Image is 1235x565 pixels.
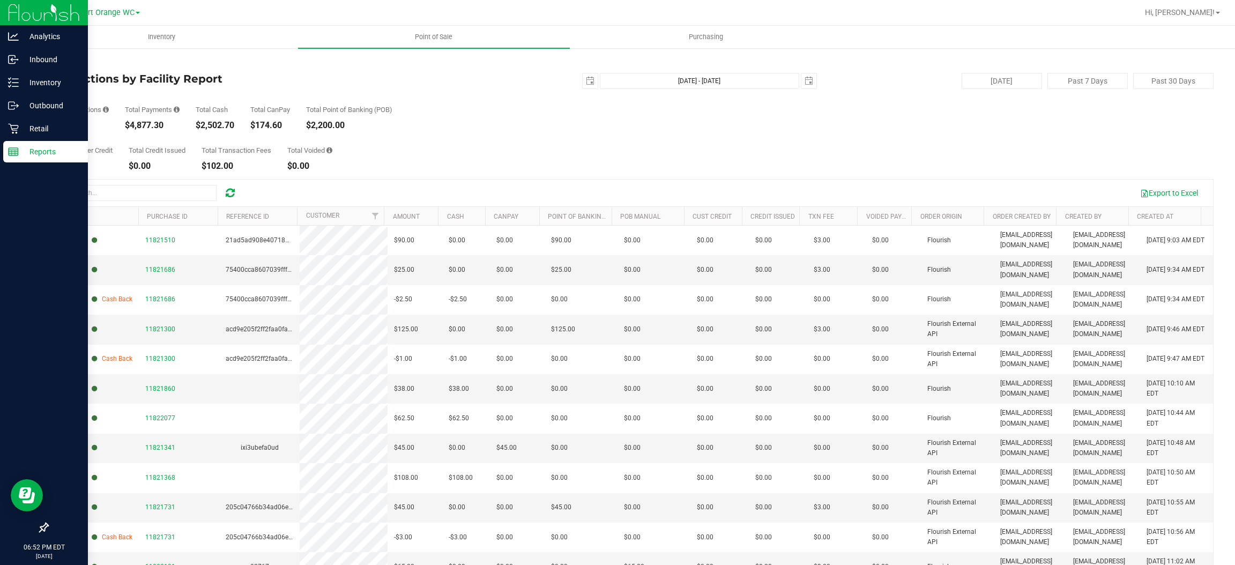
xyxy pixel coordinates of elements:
[1000,527,1060,547] span: [EMAIL_ADDRESS][DOMAIN_NAME]
[814,294,830,304] span: $0.00
[449,354,467,364] span: -$1.00
[697,354,713,364] span: $0.00
[19,122,83,135] p: Retail
[287,147,332,154] div: Total Voided
[551,413,568,423] span: $0.00
[872,384,889,394] span: $0.00
[755,473,772,483] span: $0.00
[449,443,465,453] span: $0.00
[755,413,772,423] span: $0.00
[1000,378,1060,399] span: [EMAIL_ADDRESS][DOMAIN_NAME]
[496,443,517,453] span: $45.00
[755,324,772,334] span: $0.00
[145,414,175,422] span: 11822077
[226,213,269,220] a: Reference ID
[551,532,568,542] span: $0.00
[755,235,772,246] span: $0.00
[814,532,830,542] span: $0.00
[1147,235,1204,246] span: [DATE] 9:03 AM EDT
[624,413,641,423] span: $0.00
[449,413,469,423] span: $62.50
[697,324,713,334] span: $0.00
[145,503,175,511] span: 11821731
[1073,349,1133,369] span: [EMAIL_ADDRESS][DOMAIN_NAME]
[927,413,951,423] span: Flourish
[226,236,342,244] span: 21ad5ad908e407189072a82d63f5f9ab
[133,32,190,42] span: Inventory
[1073,438,1133,458] span: [EMAIL_ADDRESS][DOMAIN_NAME]
[1137,213,1173,220] a: Created At
[449,502,465,512] span: $0.00
[1000,259,1060,280] span: [EMAIL_ADDRESS][DOMAIN_NAME]
[1073,527,1133,547] span: [EMAIL_ADDRESS][DOMAIN_NAME]
[47,73,436,85] h4: Transactions by Facility Report
[814,384,830,394] span: $0.00
[1133,73,1214,89] button: Past 30 Days
[1065,213,1102,220] a: Created By
[447,213,464,220] a: Cash
[1047,73,1128,89] button: Past 7 Days
[814,413,830,423] span: $0.00
[19,76,83,89] p: Inventory
[226,355,334,362] span: acd9e205f2ff2faa0fac0194c09e15ea
[306,106,392,113] div: Total Point of Banking (POB)
[366,207,384,225] a: Filter
[496,235,513,246] span: $0.00
[697,532,713,542] span: $0.00
[145,385,175,392] span: 11821860
[394,384,414,394] span: $38.00
[393,213,420,220] a: Amount
[624,265,641,275] span: $0.00
[674,32,738,42] span: Purchasing
[8,77,19,88] inline-svg: Inventory
[927,527,987,547] span: Flourish External API
[226,295,339,303] span: 75400cca8607039fff1258bbe51d5d8c
[8,100,19,111] inline-svg: Outbound
[202,147,271,154] div: Total Transaction Fees
[927,438,987,458] span: Flourish External API
[814,265,830,275] span: $3.00
[129,162,185,170] div: $0.00
[624,324,641,334] span: $0.00
[551,324,575,334] span: $125.00
[56,185,217,201] input: Search...
[1000,497,1060,518] span: [EMAIL_ADDRESS][DOMAIN_NAME]
[449,235,465,246] span: $0.00
[145,355,175,362] span: 11821300
[79,8,135,17] span: Port Orange WC
[394,443,414,453] span: $45.00
[449,265,465,275] span: $0.00
[125,106,180,113] div: Total Payments
[548,213,624,220] a: Point of Banking (POB)
[1073,319,1133,339] span: [EMAIL_ADDRESS][DOMAIN_NAME]
[624,354,641,364] span: $0.00
[1073,497,1133,518] span: [EMAIL_ADDRESS][DOMAIN_NAME]
[697,413,713,423] span: $0.00
[551,384,568,394] span: $0.00
[1147,408,1207,428] span: [DATE] 10:44 AM EDT
[962,73,1042,89] button: [DATE]
[624,235,641,246] span: $0.00
[145,266,175,273] span: 11821686
[755,532,772,542] span: $0.00
[551,235,571,246] span: $90.00
[145,295,175,303] span: 11821686
[145,533,175,541] span: 11821731
[496,324,513,334] span: $0.00
[1000,319,1060,339] span: [EMAIL_ADDRESS][DOMAIN_NAME]
[872,265,889,275] span: $0.00
[394,502,414,512] span: $45.00
[814,354,830,364] span: $0.00
[808,213,834,220] a: Txn Fee
[496,265,513,275] span: $0.00
[102,532,132,542] span: Cash Back
[872,532,889,542] span: $0.00
[624,443,641,453] span: $0.00
[1000,349,1060,369] span: [EMAIL_ADDRESS][DOMAIN_NAME]
[394,265,414,275] span: $25.00
[226,266,339,273] span: 75400cca8607039fff1258bbe51d5d8c
[927,294,951,304] span: Flourish
[494,213,518,220] a: CanPay
[226,325,334,333] span: acd9e205f2ff2faa0fac0194c09e15ea
[620,213,660,220] a: POB Manual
